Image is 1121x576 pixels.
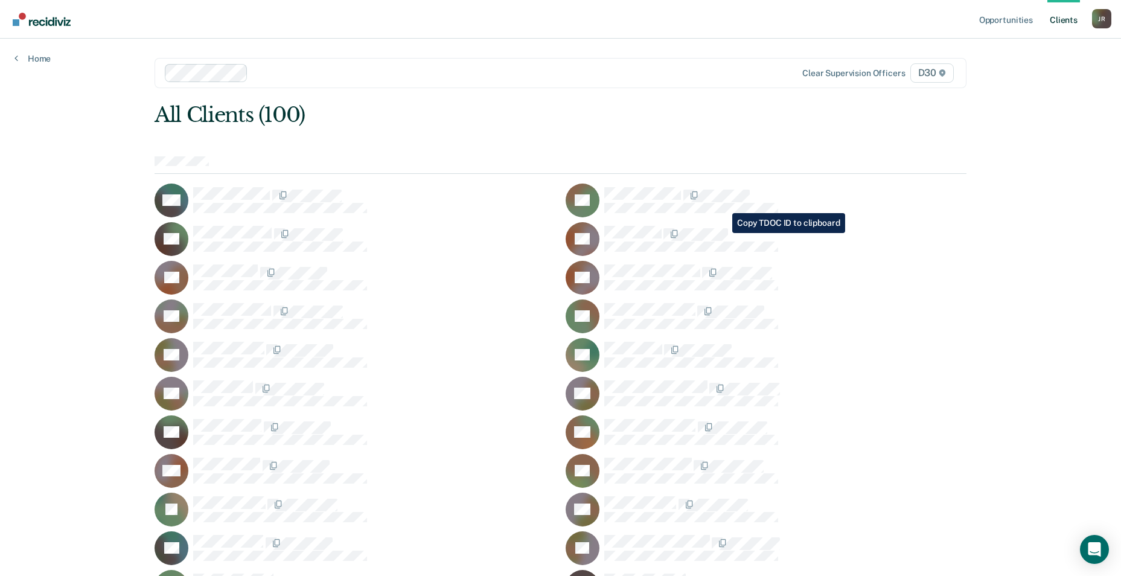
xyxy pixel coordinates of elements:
[910,63,954,83] span: D30
[14,53,51,64] a: Home
[1092,9,1111,28] div: J R
[155,103,804,127] div: All Clients (100)
[1080,535,1109,564] div: Open Intercom Messenger
[802,68,905,78] div: Clear supervision officers
[13,13,71,26] img: Recidiviz
[1092,9,1111,28] button: Profile dropdown button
